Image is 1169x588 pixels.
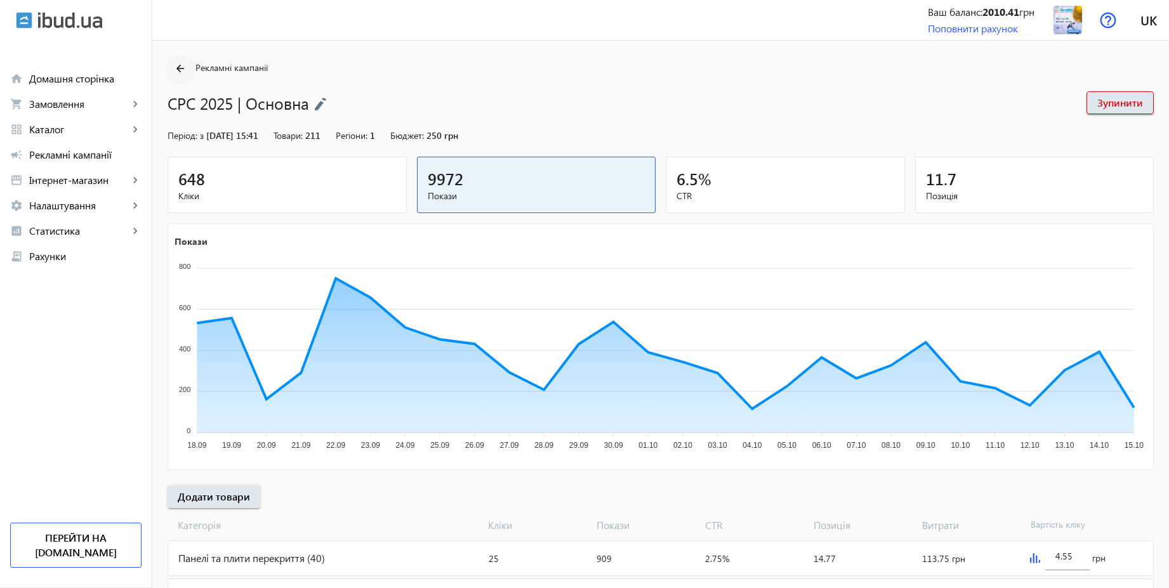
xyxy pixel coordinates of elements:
span: 11.7 [926,168,956,189]
span: CTR [700,518,809,532]
tspan: 30.09 [604,441,623,450]
img: ibud_text.svg [38,12,102,29]
span: Регіони: [336,129,367,141]
span: 909 [597,552,612,565]
mat-icon: home [10,72,23,85]
div: Панелі та плити перекриття (40) [168,541,484,575]
span: Статистика [29,225,129,237]
tspan: 28.09 [534,441,553,450]
tspan: 11.10 [986,441,1005,450]
tspan: 23.09 [361,441,380,450]
span: 113.75 грн [922,552,965,565]
button: Додати товари [168,485,260,508]
tspan: 25.09 [430,441,449,450]
span: 25 [489,552,499,565]
tspan: 10.10 [951,441,970,450]
span: Витрати [917,518,1026,532]
span: Рекламні кампанії [29,148,142,161]
span: Покази [428,190,645,202]
tspan: 29.09 [569,441,588,450]
img: graph.svg [1030,553,1040,563]
tspan: 400 [179,345,190,353]
tspan: 15.10 [1125,441,1144,450]
span: Налаштування [29,199,129,212]
span: 250 грн [426,129,458,141]
span: Зупинити [1097,96,1143,110]
span: Рекламні кампанії [195,62,268,74]
tspan: 600 [179,304,190,311]
tspan: 21.09 [291,441,310,450]
span: 9972 [428,168,463,189]
span: Позиція [809,518,917,532]
img: ibud.svg [16,12,32,29]
tspan: 24.09 [395,441,414,450]
span: Домашня сторінка [29,72,142,85]
mat-icon: keyboard_arrow_right [129,123,142,136]
span: Кліки [178,190,396,202]
span: 211 [305,129,320,141]
tspan: 07.10 [847,441,866,450]
tspan: 13.10 [1055,441,1074,450]
span: Товари: [274,129,303,141]
tspan: 22.09 [326,441,345,450]
tspan: 08.10 [882,441,901,450]
img: help.svg [1100,12,1116,29]
tspan: 02.10 [673,441,692,450]
span: Категорія [168,518,483,532]
tspan: 04.10 [743,441,762,450]
tspan: 18.09 [187,441,206,450]
span: 6.5 [677,168,698,189]
tspan: 09.10 [916,441,935,450]
tspan: 19.09 [222,441,241,450]
a: Поповнити рахунок [928,22,1018,35]
tspan: 200 [179,386,190,393]
tspan: 26.09 [465,441,484,450]
tspan: 06.10 [812,441,831,450]
a: Перейти на [DOMAIN_NAME] [10,523,142,568]
text: Покази [175,235,208,247]
span: 1 [370,129,375,141]
span: Бюджет: [390,129,424,141]
mat-icon: analytics [10,225,23,237]
span: Інтернет-магазин [29,174,129,186]
mat-icon: arrow_back [173,61,188,77]
tspan: 0 [187,427,190,434]
tspan: 27.09 [499,441,518,450]
mat-icon: receipt_long [10,250,23,263]
mat-icon: keyboard_arrow_right [129,98,142,110]
img: 5dea23dda958a4519-activen_200x200.jpg [1053,6,1082,34]
mat-icon: grid_view [10,123,23,136]
span: Каталог [29,123,129,136]
span: 648 [178,168,205,189]
span: грн [1092,552,1106,565]
b: 2010.41 [982,5,1019,18]
span: Період: з [168,129,204,141]
span: Позиція [926,190,1144,202]
span: Вартість кліку [1026,518,1134,532]
mat-icon: campaign [10,148,23,161]
span: uk [1140,12,1157,28]
mat-icon: storefront [10,174,23,186]
h1: CPC 2025 | Основна [168,92,1074,114]
span: Кліки [483,518,591,532]
span: [DATE] 15:41 [206,129,258,141]
span: CTR [677,190,894,202]
mat-icon: keyboard_arrow_right [129,199,142,212]
tspan: 01.10 [638,441,657,450]
tspan: 05.10 [777,441,796,450]
span: Додати товари [178,490,250,504]
tspan: 20.09 [257,441,276,450]
tspan: 800 [179,263,190,270]
tspan: 12.10 [1020,441,1040,450]
span: Покази [591,518,700,532]
div: Ваш баланс: грн [928,5,1034,19]
span: % [698,168,711,189]
button: Зупинити [1086,91,1154,114]
mat-icon: keyboard_arrow_right [129,225,142,237]
mat-icon: keyboard_arrow_right [129,174,142,186]
span: 14.77 [814,552,836,565]
tspan: 14.10 [1090,441,1109,450]
span: 2.75% [705,552,729,565]
span: Замовлення [29,98,129,110]
mat-icon: shopping_cart [10,98,23,110]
